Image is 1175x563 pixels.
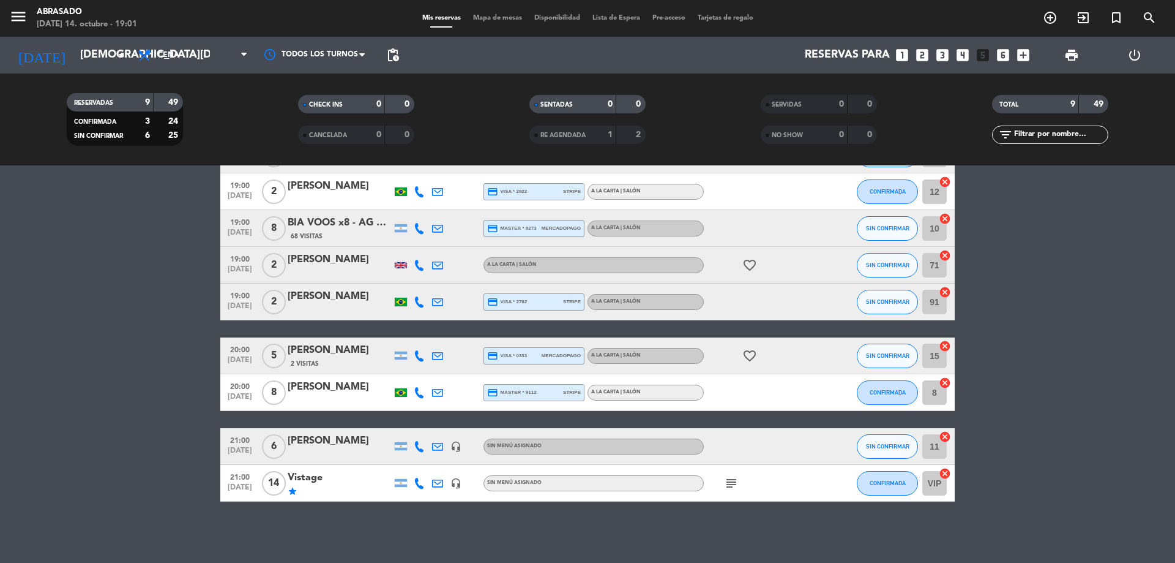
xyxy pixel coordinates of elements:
[74,133,123,139] span: SIN CONFIRMAR
[1103,37,1166,74] div: LOG OUT
[939,213,951,225] i: cancel
[262,344,286,368] span: 5
[857,380,918,405] button: CONFIRMADA
[74,119,116,125] span: CONFIRMADA
[995,47,1011,63] i: looks_6
[894,47,910,63] i: looks_one
[376,100,381,108] strong: 0
[262,380,286,405] span: 8
[225,251,255,265] span: 19:00
[866,352,909,359] span: SIN CONFIRMAR
[1015,47,1031,63] i: add_box
[487,444,542,448] span: Sin menú asignado
[225,447,255,461] span: [DATE]
[591,390,641,395] span: A la carta | Salón
[692,15,759,21] span: Tarjetas de regalo
[487,387,498,398] i: credit_card
[1127,48,1142,62] i: power_settings_new
[37,6,137,18] div: Abrasado
[724,476,739,491] i: subject
[608,130,613,139] strong: 1
[867,100,875,108] strong: 0
[225,433,255,447] span: 21:00
[857,179,918,204] button: CONFIRMADA
[145,131,150,140] strong: 6
[955,47,971,63] i: looks_4
[586,15,646,21] span: Lista de Espera
[563,187,581,195] span: stripe
[288,486,297,496] i: star
[145,117,150,126] strong: 3
[857,434,918,459] button: SIN CONFIRMAR
[1064,48,1079,62] span: print
[528,15,586,21] span: Disponibilidad
[870,480,906,486] span: CONFIRMADA
[646,15,692,21] span: Pre-acceso
[487,223,498,234] i: credit_card
[225,214,255,229] span: 19:00
[467,15,528,21] span: Mapa de mesas
[288,433,392,449] div: [PERSON_NAME]
[939,286,951,298] i: cancel
[225,302,255,316] span: [DATE]
[1043,10,1057,25] i: add_circle_outline
[1070,100,1075,108] strong: 9
[288,379,392,395] div: [PERSON_NAME]
[225,288,255,302] span: 19:00
[225,229,255,243] span: [DATE]
[114,48,129,62] i: arrow_drop_down
[487,223,537,234] span: master * 9273
[262,179,286,204] span: 2
[866,225,909,232] span: SIN CONFIRMAR
[288,215,392,231] div: BIA VOOS x8 - AG VINHOS [PERSON_NAME]
[288,342,392,358] div: [PERSON_NAME]
[487,350,498,361] i: credit_card
[591,299,641,304] span: A la carta | Salón
[1142,10,1157,25] i: search
[998,127,1013,142] i: filter_list
[291,359,319,369] span: 2 Visitas
[870,389,906,396] span: CONFIRMADA
[1076,10,1091,25] i: exit_to_app
[262,290,286,314] span: 2
[487,297,527,308] span: visa * 2782
[542,352,581,360] span: mercadopago
[487,350,527,361] span: visa * 0333
[225,393,255,407] span: [DATE]
[309,102,343,108] span: CHECK INS
[742,349,757,363] i: favorite_border
[225,379,255,393] span: 20:00
[839,100,844,108] strong: 0
[939,377,951,389] i: cancel
[591,189,641,194] span: A la carta | Salón
[487,387,537,398] span: master * 9112
[288,289,392,304] div: [PERSON_NAME]
[1094,100,1106,108] strong: 49
[487,480,542,485] span: Sin menú asignado
[225,265,255,279] span: [DATE]
[870,188,906,195] span: CONFIRMADA
[288,178,392,194] div: [PERSON_NAME]
[1109,10,1124,25] i: turned_in_not
[262,216,286,241] span: 8
[563,388,581,396] span: stripe
[225,356,255,370] span: [DATE]
[772,102,802,108] span: SERVIDAS
[636,130,643,139] strong: 2
[857,253,918,278] button: SIN CONFIRMAR
[225,192,255,206] span: [DATE]
[939,340,951,352] i: cancel
[145,98,150,107] strong: 9
[416,15,467,21] span: Mis reservas
[225,469,255,483] span: 21:00
[857,344,918,368] button: SIN CONFIRMAR
[9,42,74,69] i: [DATE]
[591,353,641,358] span: A la carta | Salón
[542,224,581,232] span: mercadopago
[939,176,951,188] i: cancel
[939,249,951,262] i: cancel
[866,262,909,268] span: SIN CONFIRMAR
[772,132,803,138] span: NO SHOW
[608,100,613,108] strong: 0
[939,467,951,480] i: cancel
